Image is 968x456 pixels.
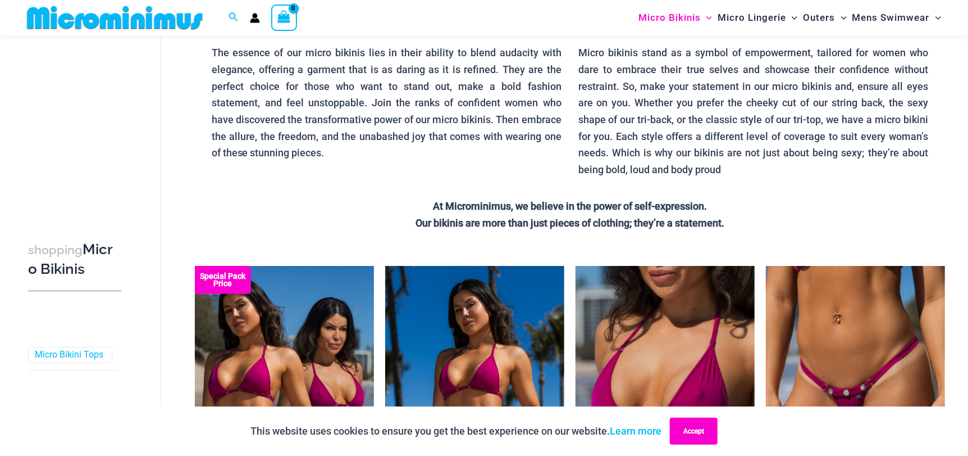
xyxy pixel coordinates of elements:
[22,5,207,30] img: MM SHOP LOGO FLAT
[35,349,103,361] a: Micro Bikini Tops
[850,3,944,32] a: Mens SwimwearMenu ToggleMenu Toggle
[250,423,661,440] p: This website uses cookies to ensure you get the best experience on our website.
[786,3,797,32] span: Menu Toggle
[715,3,800,32] a: Micro LingerieMenu ToggleMenu Toggle
[636,3,715,32] a: Micro BikinisMenu ToggleMenu Toggle
[670,418,718,445] button: Accept
[610,425,661,437] a: Learn more
[578,44,928,178] p: Micro bikinis stand as a symbol of empowerment, tailored for women who dare to embrace their true...
[852,3,930,32] span: Mens Swimwear
[701,3,712,32] span: Menu Toggle
[718,3,786,32] span: Micro Lingerie
[634,2,946,34] nav: Site Navigation
[229,11,239,25] a: Search icon link
[250,13,260,23] a: Account icon link
[271,4,297,30] a: View Shopping Cart, empty
[28,243,83,257] span: shopping
[835,3,847,32] span: Menu Toggle
[28,240,121,279] h3: Micro Bikinis
[212,44,561,161] p: The essence of our micro bikinis lies in their ability to blend audacity with elegance, offering ...
[803,3,835,32] span: Outers
[433,200,707,212] strong: At Microminimus, we believe in the power of self-expression.
[930,3,941,32] span: Menu Toggle
[801,3,850,32] a: OutersMenu ToggleMenu Toggle
[415,217,724,229] strong: Our bikinis are more than just pieces of clothing; they’re a statement.
[35,372,108,396] a: Micro Bikini Bottoms
[195,273,251,287] b: Special Pack Price
[638,3,701,32] span: Micro Bikinis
